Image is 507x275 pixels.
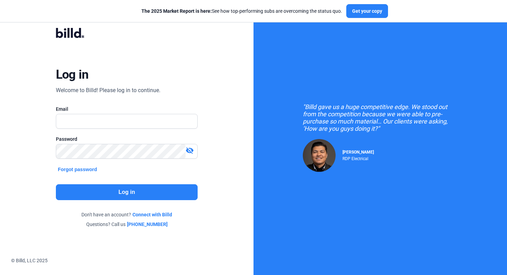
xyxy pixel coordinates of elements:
[56,67,89,82] div: Log in
[342,155,374,161] div: RDP Electrical
[56,184,198,200] button: Log in
[56,86,160,95] div: Welcome to Billd! Please log in to continue.
[303,103,458,132] div: "Billd gave us a huge competitive edge. We stood out from the competition because we were able to...
[56,166,99,173] button: Forgot password
[132,211,172,218] a: Connect with Billd
[56,221,198,228] div: Questions? Call us
[346,4,388,18] button: Get your copy
[56,106,198,112] div: Email
[141,8,342,14] div: See how top-performing subs are overcoming the status quo.
[342,150,374,155] span: [PERSON_NAME]
[56,136,198,143] div: Password
[303,139,336,172] img: Raul Pacheco
[186,146,194,155] mat-icon: visibility_off
[141,8,212,14] span: The 2025 Market Report is here:
[127,221,168,228] a: [PHONE_NUMBER]
[56,211,198,218] div: Don't have an account?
